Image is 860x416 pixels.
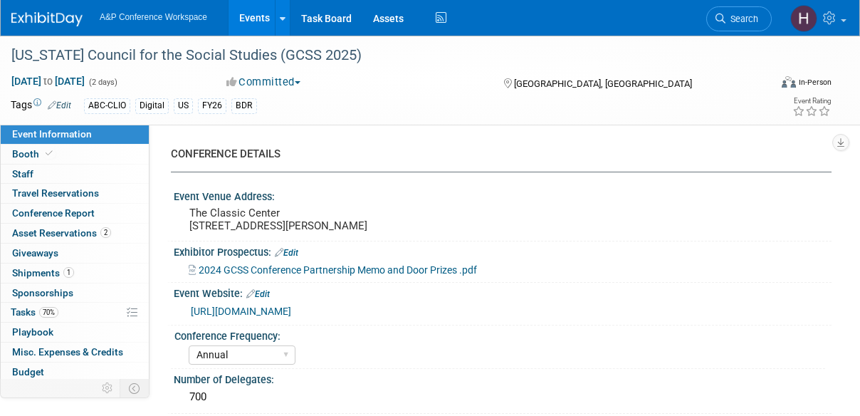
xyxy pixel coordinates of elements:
td: Tags [11,98,71,114]
a: Budget [1,363,149,382]
span: (2 days) [88,78,117,87]
img: Hannah Siegel [790,5,817,32]
a: Playbook [1,323,149,342]
a: Conference Report [1,204,149,223]
div: Event Rating [792,98,831,105]
a: Tasks70% [1,303,149,322]
a: Search [706,6,772,31]
a: Booth [1,145,149,164]
div: FY26 [198,98,226,113]
div: Number of Delegates: [174,369,832,387]
span: Search [725,14,758,24]
span: Tasks [11,306,58,318]
div: BDR [231,98,257,113]
span: Shipments [12,267,74,279]
span: Misc. Expenses & Credits [12,346,123,358]
span: 1 [63,267,74,278]
div: Event Format [713,74,832,95]
a: Edit [275,248,298,258]
span: Booth [12,148,56,160]
span: 70% [39,307,58,318]
div: [US_STATE] Council for the Social Studies (GCSS 2025) [6,43,761,68]
a: Staff [1,165,149,184]
span: 2 [100,227,111,238]
div: 700 [184,386,821,408]
span: [DATE] [DATE] [11,75,85,88]
i: Booth reservation complete [46,150,53,157]
a: Edit [246,289,270,299]
span: Staff [12,168,33,180]
div: Digital [135,98,169,113]
span: A&P Conference Workspace [100,12,207,22]
a: Asset Reservations2 [1,224,149,243]
div: CONFERENCE DETAILS [171,147,821,162]
div: Conference Frequency: [174,326,825,343]
div: ABC-CLIO [84,98,130,113]
img: ExhibitDay [11,12,83,26]
span: Sponsorships [12,287,73,298]
span: to [41,76,55,87]
a: Edit [48,100,71,110]
td: Personalize Event Tab Strip [95,379,120,397]
div: In-Person [798,77,832,88]
div: Event Website: [174,283,832,301]
span: Event Information [12,128,92,140]
div: Event Venue Address: [174,186,832,204]
a: Sponsorships [1,284,149,303]
span: Budget [12,366,44,378]
a: Event Information [1,125,149,144]
div: US [174,98,193,113]
div: Exhibitor Prospectus: [174,241,832,260]
a: Shipments1 [1,264,149,283]
button: Committed [221,75,306,90]
a: Travel Reservations [1,184,149,203]
span: Asset Reservations [12,227,111,239]
a: [URL][DOMAIN_NAME] [191,306,291,317]
pre: The Classic Center [STREET_ADDRESS][PERSON_NAME] [189,207,432,232]
span: 2024 GCSS Conference Partnership Memo and Door Prizes .pdf [199,264,477,276]
img: Format-Inperson.png [782,76,796,88]
a: 2024 GCSS Conference Partnership Memo and Door Prizes .pdf [189,264,477,276]
td: Toggle Event Tabs [120,379,150,397]
span: [GEOGRAPHIC_DATA], [GEOGRAPHIC_DATA] [514,78,692,89]
a: Misc. Expenses & Credits [1,343,149,362]
a: Giveaways [1,244,149,263]
span: Playbook [12,326,53,338]
span: Travel Reservations [12,187,99,199]
span: Conference Report [12,207,95,219]
span: Giveaways [12,247,58,259]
